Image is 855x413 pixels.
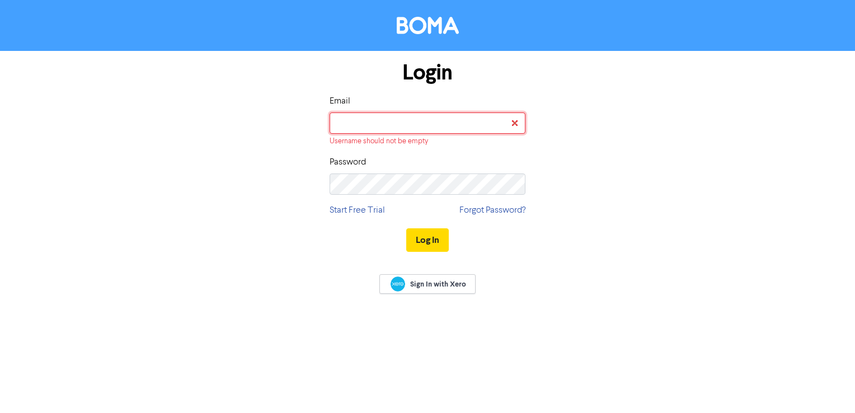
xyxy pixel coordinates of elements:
[330,156,366,169] label: Password
[330,95,350,108] label: Email
[459,204,525,217] a: Forgot Password?
[330,204,385,217] a: Start Free Trial
[330,60,525,86] h1: Login
[379,274,476,294] a: Sign In with Xero
[799,359,855,413] iframe: Chat Widget
[330,136,525,147] div: Username should not be empty
[406,228,449,252] button: Log In
[410,279,466,289] span: Sign In with Xero
[391,276,405,292] img: Xero logo
[492,116,505,130] keeper-lock: Open Keeper Popup
[397,17,459,34] img: BOMA Logo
